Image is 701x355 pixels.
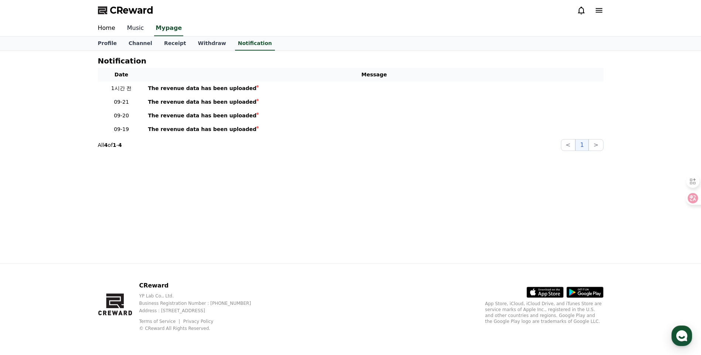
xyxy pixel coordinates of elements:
[101,112,142,120] p: 09-20
[92,37,123,51] a: Profile
[589,139,603,151] button: >
[148,98,257,106] div: The revenue data has been uploaded
[121,21,150,36] a: Music
[118,142,122,148] strong: 4
[61,245,83,251] span: Messages
[101,125,142,133] p: 09-19
[139,300,263,306] p: Business Registration Number : [PHONE_NUMBER]
[98,68,145,82] th: Date
[561,139,575,151] button: <
[139,293,263,299] p: YP Lab Co., Ltd.
[139,319,181,324] a: Terms of Service
[148,112,257,120] div: The revenue data has been uploaded
[148,112,600,120] a: The revenue data has been uploaded
[98,4,153,16] a: CReward
[2,234,49,252] a: Home
[485,301,603,324] p: App Store, iCloud, iCloud Drive, and iTunes Store are service marks of Apple Inc., registered in ...
[113,142,116,148] strong: 1
[95,234,142,252] a: Settings
[139,325,263,331] p: © CReward All Rights Reserved.
[148,125,600,133] a: The revenue data has been uploaded
[109,245,127,251] span: Settings
[148,85,600,92] a: The revenue data has been uploaded
[139,308,263,314] p: Address : [STREET_ADDRESS]
[101,85,142,92] p: 1시간 전
[575,139,589,151] button: 1
[98,57,146,65] h4: Notification
[145,68,603,82] th: Message
[154,21,183,36] a: Mypage
[148,98,600,106] a: The revenue data has been uploaded
[148,125,257,133] div: The revenue data has been uploaded
[92,21,121,36] a: Home
[235,37,275,51] a: Notification
[98,141,122,149] p: All of -
[139,281,263,290] p: CReward
[101,98,142,106] p: 09-21
[192,37,232,51] a: Withdraw
[123,37,158,51] a: Channel
[183,319,214,324] a: Privacy Policy
[104,142,108,148] strong: 4
[148,85,257,92] div: The revenue data has been uploaded
[110,4,153,16] span: CReward
[49,234,95,252] a: Messages
[158,37,192,51] a: Receipt
[19,245,32,251] span: Home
